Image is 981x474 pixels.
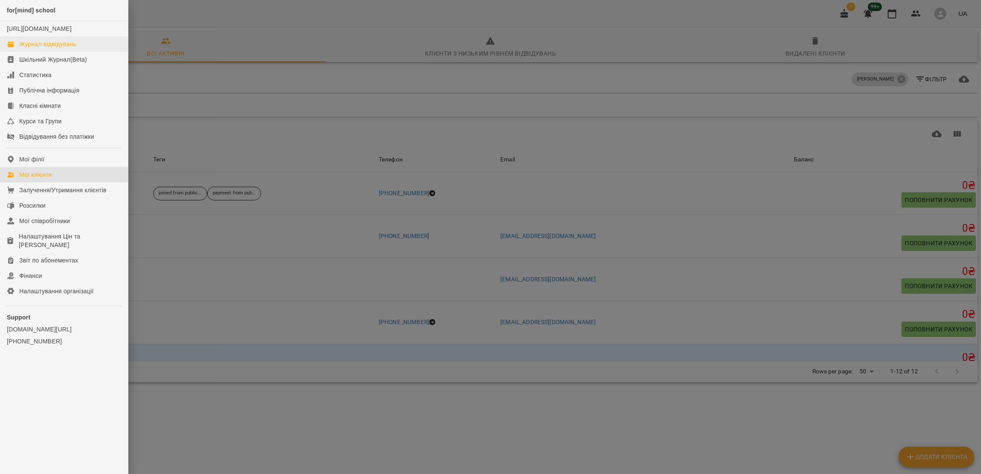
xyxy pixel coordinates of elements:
div: Статистика [19,71,52,79]
span: for[mind] school [7,7,56,14]
div: Розсилки [19,201,45,210]
p: Support [7,313,121,322]
div: Залучення/Утримання клієнтів [19,186,107,194]
a: [PHONE_NUMBER] [7,337,121,346]
div: Мої клієнти [19,170,52,179]
a: [URL][DOMAIN_NAME] [7,25,71,32]
div: Мої філії [19,155,45,164]
div: Звіт по абонементах [19,256,78,265]
div: Відвідування без платіжки [19,132,94,141]
div: Публічна інформація [19,86,79,95]
div: Мої співробітники [19,217,70,225]
div: Налаштування Цін та [PERSON_NAME] [19,232,121,249]
div: Курси та Групи [19,117,62,125]
div: Класні кімнати [19,101,61,110]
div: Налаштування організації [19,287,94,295]
div: Фінанси [19,271,42,280]
a: [DOMAIN_NAME][URL] [7,325,121,334]
div: Журнал відвідувань [19,40,76,48]
div: Шкільний Журнал(Beta) [19,55,87,64]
